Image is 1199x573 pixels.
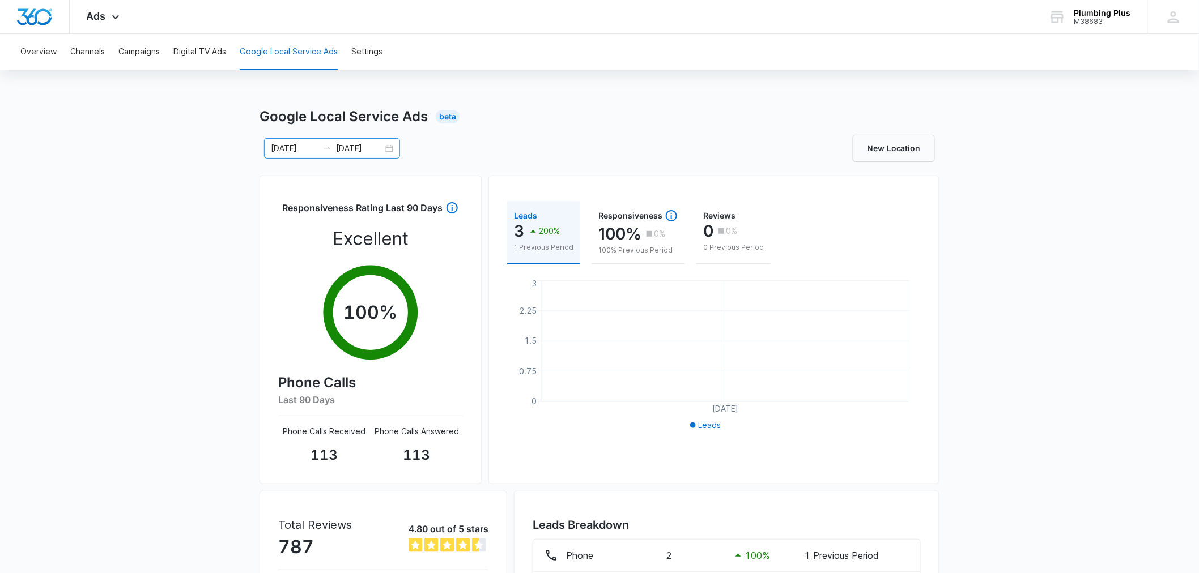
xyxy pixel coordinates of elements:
[598,225,641,243] p: 100%
[726,227,737,235] p: 0%
[514,242,573,253] p: 1 Previous Period
[271,142,318,155] input: Start date
[322,144,331,153] span: swap-right
[703,212,764,220] div: Reviews
[278,373,463,393] h4: Phone Calls
[87,10,106,22] span: Ads
[654,230,665,238] p: 0%
[703,242,764,253] p: 0 Previous Period
[283,201,443,221] h3: Responsiveness Rating Last 90 Days
[20,34,57,70] button: Overview
[278,393,463,407] h6: Last 90 Days
[371,445,463,465] p: 113
[344,299,398,326] p: 100 %
[703,222,713,240] p: 0
[745,549,770,562] p: 100 %
[173,34,226,70] button: Digital TV Ads
[539,227,560,235] p: 200%
[532,279,537,288] tspan: 3
[598,209,678,223] div: Responsiveness
[278,445,371,465] p: 113
[519,366,537,376] tspan: 0.75
[533,516,921,533] h3: Leads Breakdown
[532,396,537,406] tspan: 0
[598,245,678,255] p: 100% Previous Period
[278,425,371,437] p: Phone Calls Received
[278,533,352,561] p: 787
[514,212,573,220] div: Leads
[278,516,352,533] p: Total Reviews
[333,225,409,253] p: Excellent
[118,34,160,70] button: Campaigns
[240,34,338,70] button: Google Local Service Ads
[698,420,721,430] span: Leads
[805,549,909,562] p: 1 Previous Period
[666,549,722,562] p: 2
[1074,8,1131,18] div: account name
[371,425,463,437] p: Phone Calls Answered
[514,222,524,240] p: 3
[351,34,382,70] button: Settings
[712,404,738,413] tspan: [DATE]
[524,336,537,345] tspan: 1.5
[519,306,537,315] tspan: 2.25
[322,144,331,153] span: to
[436,110,460,123] div: Beta
[566,549,593,562] p: Phone
[260,106,428,127] h1: Google Local Service Ads
[853,135,935,162] a: New Location
[70,34,105,70] button: Channels
[1074,18,1131,25] div: account id
[409,522,488,536] p: 4.80 out of 5 stars
[336,142,383,155] input: End date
